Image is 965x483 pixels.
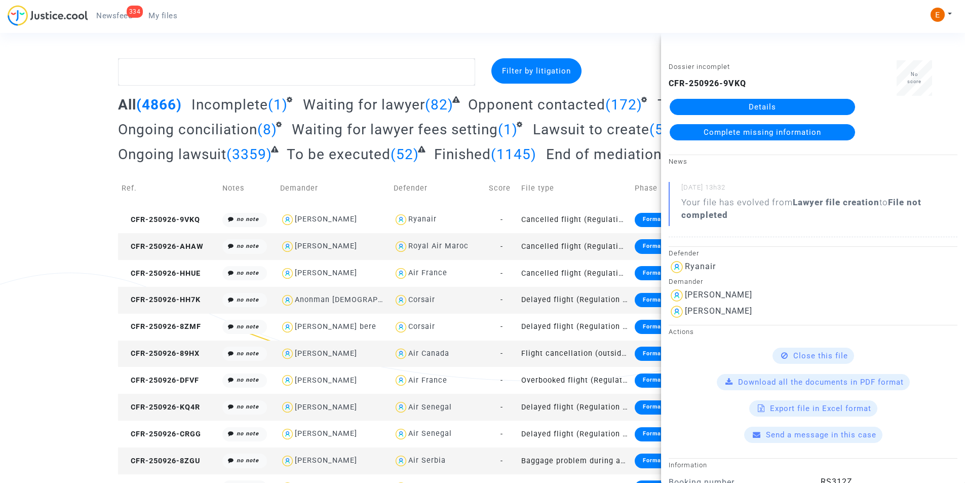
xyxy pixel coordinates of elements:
[118,121,257,138] span: Ongoing conciliation
[631,170,704,206] td: Phase
[122,457,200,465] span: CFR-250926-8ZGU
[408,456,446,465] div: Air Serbia
[292,121,498,138] span: Waiting for lawyer fees setting
[546,146,799,163] span: End of mediation handled by a lawyer
[931,8,945,22] img: ACg8ocIeiFvHKe4dA5oeRFd_CiCnuxWUEc1A2wYhRJE3TTWt=s96-c
[649,121,669,138] span: (5)
[394,347,408,361] img: icon-user.svg
[635,293,692,307] div: Formal notice
[635,347,692,361] div: Formal notice
[280,266,295,281] img: icon-user.svg
[669,158,687,165] small: News
[681,196,957,221] div: Your file has evolved from to
[191,96,268,113] span: Incomplete
[280,373,295,388] img: icon-user.svg
[408,403,452,412] div: Air Senegal
[394,400,408,415] img: icon-user.svg
[533,121,649,138] span: Lawsuit to create
[295,403,357,412] div: [PERSON_NAME]
[793,197,879,207] b: Lawyer file creation
[237,350,259,357] i: no note
[295,456,357,465] div: [PERSON_NAME]
[148,11,177,20] span: My files
[408,269,447,277] div: Air France
[394,212,408,227] img: icon-user.svg
[122,430,201,438] span: CFR-250926-CRGG
[518,233,631,260] td: Cancelled flight (Regulation EC 261/2004)
[226,146,272,163] span: (3359)
[434,146,491,163] span: Finished
[408,429,452,438] div: Air Senegal
[408,215,437,224] div: Ryanair
[685,262,716,271] div: Ryanair
[669,259,685,275] img: icon-user.svg
[498,121,518,138] span: (1)
[670,99,855,115] a: Details
[669,287,685,304] img: icon-user.svg
[669,79,746,88] b: CFR-250926-9VKQ
[502,66,571,76] span: Filter by litigation
[295,322,376,331] div: [PERSON_NAME] bere
[605,96,642,113] span: (172)
[685,290,752,300] div: [PERSON_NAME]
[635,400,692,415] div: Formal notice
[518,206,631,233] td: Cancelled flight (Regulation EC 261/2004)
[122,376,199,385] span: CFR-250926-DFVF
[394,373,408,388] img: icon-user.svg
[793,351,848,360] span: Close this file
[394,320,408,335] img: icon-user.svg
[425,96,453,113] span: (82)
[681,183,957,196] small: [DATE] 13h32
[280,293,295,308] img: icon-user.svg
[518,394,631,421] td: Delayed flight (Regulation EC 261/2004)
[237,457,259,464] i: no note
[408,242,469,250] div: Royal Air Maroc
[408,376,447,385] div: Air France
[8,5,88,26] img: jc-logo.svg
[518,367,631,394] td: Overbooked flight (Regulation EC 261/2004)
[219,170,277,206] td: Notes
[907,71,921,84] span: No score
[237,377,259,383] i: no note
[681,197,921,220] b: File not completed
[136,96,182,113] span: (4866)
[390,170,485,206] td: Defender
[295,376,357,385] div: [PERSON_NAME]
[635,454,692,468] div: Formal notice
[518,314,631,341] td: Delayed flight (Regulation EC 261/2004)
[287,146,391,163] span: To be executed
[394,239,408,254] img: icon-user.svg
[518,287,631,314] td: Delayed flight (Regulation EC 261/2004)
[394,427,408,441] img: icon-user.svg
[122,215,200,224] span: CFR-250926-9VKQ
[704,128,821,137] span: Complete missing information
[122,295,201,304] span: CFR-250926-HH7K
[669,304,685,320] img: icon-user.svg
[669,328,694,336] small: Actions
[500,430,503,438] span: -
[669,63,730,70] small: Dossier incomplet
[491,146,536,163] span: (1145)
[635,427,692,441] div: Formal notice
[394,293,408,308] img: icon-user.svg
[118,146,226,163] span: Ongoing lawsuit
[237,323,259,330] i: no note
[295,269,357,277] div: [PERSON_NAME]
[394,454,408,468] img: icon-user.svg
[518,421,631,448] td: Delayed flight (Regulation EC 261/2004)
[518,341,631,367] td: Flight cancellation (outside of EU - Montreal Convention)
[408,349,449,358] div: Air Canada
[635,374,692,388] div: Formal notice
[685,306,752,316] div: [PERSON_NAME]
[500,349,503,358] span: -
[118,170,219,206] td: Ref.
[500,295,503,304] span: -
[518,260,631,287] td: Cancelled flight (Regulation EC 261/2004)
[500,322,503,331] span: -
[500,376,503,385] span: -
[500,242,503,251] span: -
[295,295,499,304] div: Anonman [DEMOGRAPHIC_DATA][PERSON_NAME] Oble
[658,96,703,113] span: To pay
[122,269,201,278] span: CFR-250926-HHUE
[635,266,692,280] div: Formal notice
